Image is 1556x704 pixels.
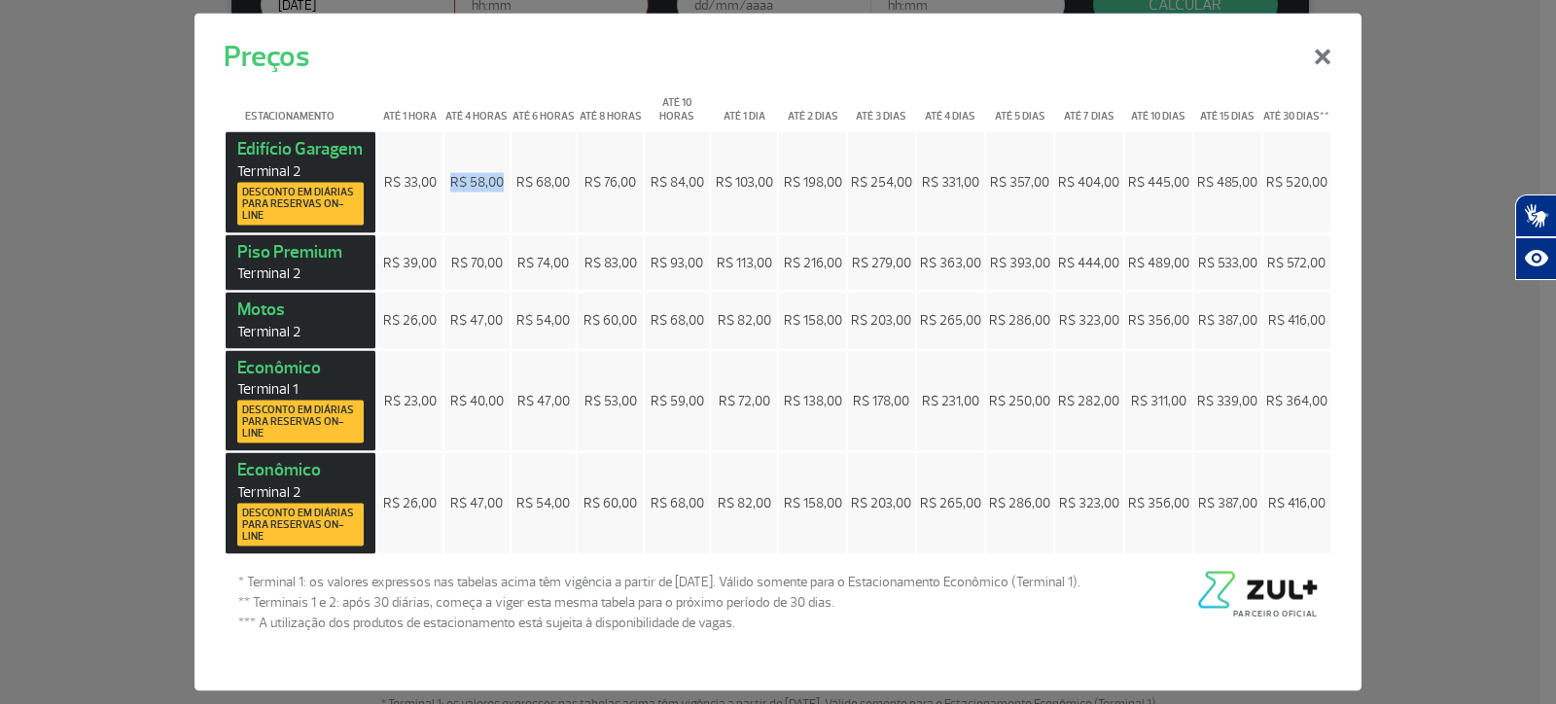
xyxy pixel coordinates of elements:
div: Plugin de acessibilidade da Hand Talk. [1515,194,1556,280]
span: R$ 68,00 [651,312,704,329]
span: R$ 82,00 [718,495,771,511]
span: R$ 356,00 [1128,495,1189,511]
th: Estacionamento [226,81,375,130]
span: R$ 84,00 [651,174,704,191]
span: R$ 387,00 [1198,312,1257,329]
span: R$ 68,00 [651,495,704,511]
span: R$ 113,00 [717,254,772,270]
span: R$ 357,00 [990,174,1049,191]
span: ** Terminais 1 e 2: após 30 diárias, começa a viger esta mesma tabela para o próximo período de 3... [238,591,1080,612]
button: Abrir recursos assistivos. [1515,237,1556,280]
span: R$ 404,00 [1058,174,1119,191]
span: R$ 53,00 [584,392,637,408]
span: R$ 416,00 [1268,495,1326,511]
span: R$ 265,00 [920,312,981,329]
span: R$ 445,00 [1128,174,1189,191]
span: R$ 60,00 [583,495,637,511]
strong: Piso Premium [237,240,364,283]
span: Terminal 2 [237,264,364,283]
th: Até 15 dias [1194,81,1261,130]
span: R$ 59,00 [651,392,704,408]
th: Até 2 dias [779,81,845,130]
span: R$ 339,00 [1197,392,1257,408]
span: * Terminal 1: os valores expressos nas tabelas acima têm vigência a partir de [DATE]. Válido some... [238,571,1080,591]
span: R$ 282,00 [1058,392,1119,408]
span: R$ 60,00 [583,312,637,329]
span: R$ 254,00 [851,174,912,191]
span: R$ 70,00 [451,254,503,270]
span: R$ 58,00 [450,174,504,191]
button: Close [1297,19,1348,89]
span: R$ 356,00 [1128,312,1189,329]
span: R$ 323,00 [1059,495,1119,511]
span: R$ 250,00 [989,392,1050,408]
span: Desconto em diárias para reservas on-line [242,507,359,542]
th: Até 10 horas [645,81,710,130]
th: Até 5 dias [986,81,1053,130]
span: R$ 158,00 [784,495,842,511]
span: R$ 26,00 [383,312,437,329]
span: R$ 416,00 [1268,312,1326,329]
span: Terminal 2 [237,482,364,501]
span: Parceiro Oficial [1233,608,1318,618]
span: R$ 265,00 [920,495,981,511]
th: Até 1 dia [711,81,777,130]
span: R$ 286,00 [989,495,1050,511]
th: Até 4 horas [444,81,510,130]
span: Terminal 1 [237,380,364,399]
strong: Econômico [237,356,364,443]
span: R$ 572,00 [1267,254,1326,270]
span: R$ 231,00 [922,392,979,408]
span: R$ 533,00 [1198,254,1257,270]
span: R$ 47,00 [517,392,570,408]
span: Terminal 2 [237,161,364,180]
th: Até 7 dias [1055,81,1122,130]
button: Abrir tradutor de língua de sinais. [1515,194,1556,237]
strong: Motos [237,299,364,341]
span: R$ 279,00 [852,254,911,270]
th: Até 10 dias [1125,81,1192,130]
span: R$ 26,00 [383,495,437,511]
span: R$ 54,00 [516,312,570,329]
span: R$ 33,00 [384,174,437,191]
span: R$ 138,00 [784,392,842,408]
span: R$ 489,00 [1128,254,1189,270]
span: R$ 444,00 [1058,254,1119,270]
span: R$ 331,00 [922,174,979,191]
span: R$ 68,00 [516,174,570,191]
strong: Edifício Garagem [237,138,364,226]
span: R$ 178,00 [853,392,909,408]
span: R$ 76,00 [584,174,636,191]
span: R$ 393,00 [990,254,1050,270]
span: R$ 40,00 [450,392,504,408]
span: R$ 387,00 [1198,495,1257,511]
th: Até 30 dias** [1263,81,1330,130]
span: R$ 520,00 [1266,174,1327,191]
th: Até 4 dias [917,81,984,130]
span: R$ 23,00 [384,392,437,408]
span: R$ 216,00 [784,254,842,270]
span: R$ 47,00 [450,495,503,511]
span: R$ 54,00 [516,495,570,511]
span: R$ 83,00 [584,254,637,270]
span: R$ 103,00 [716,174,773,191]
th: Até 8 horas [578,81,643,130]
span: R$ 72,00 [719,392,770,408]
span: R$ 311,00 [1131,392,1186,408]
span: R$ 93,00 [651,254,703,270]
span: R$ 203,00 [851,312,911,329]
span: R$ 158,00 [784,312,842,329]
span: R$ 364,00 [1266,392,1327,408]
span: Desconto em diárias para reservas on-line [242,405,359,440]
span: R$ 74,00 [517,254,569,270]
span: Desconto em diárias para reservas on-line [242,186,359,221]
span: R$ 286,00 [989,312,1050,329]
span: R$ 47,00 [450,312,503,329]
th: Até 1 hora [377,81,442,130]
th: Até 6 horas [512,81,577,130]
span: R$ 363,00 [920,254,981,270]
span: R$ 203,00 [851,495,911,511]
span: R$ 323,00 [1059,312,1119,329]
span: R$ 198,00 [784,174,842,191]
th: Até 3 dias [848,81,915,130]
